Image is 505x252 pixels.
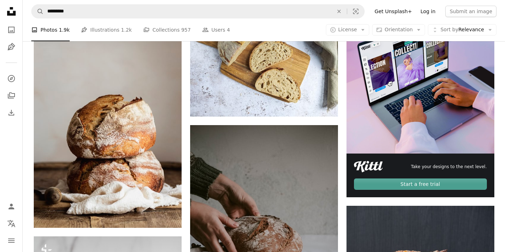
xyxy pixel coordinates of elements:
span: Take your designs to the next level. [411,164,487,170]
img: brown bread on brown wooden chopping board [190,6,338,117]
button: Search Unsplash [32,5,44,18]
button: Visual search [347,5,364,18]
span: License [338,27,357,32]
a: Log in / Sign up [4,199,18,214]
a: Illustrations 1.2k [81,18,132,41]
a: Collections 957 [143,18,191,41]
img: file-1719664968387-83d5a3f4d758image [346,6,494,154]
img: two loaves of bread sitting on top of a wooden table [34,6,182,228]
button: Language [4,216,18,231]
button: Menu [4,234,18,248]
div: Start a free trial [354,178,487,190]
a: two loaves of bread sitting on top of a wooden table [34,113,182,120]
span: Sort by [440,27,458,32]
span: 4 [227,26,230,34]
button: Orientation [372,24,425,36]
a: brown bread on brown wooden chopping board [190,58,338,64]
button: Clear [331,5,347,18]
span: Orientation [385,27,413,32]
a: Log in [416,6,440,17]
span: Relevance [440,26,484,33]
button: License [326,24,370,36]
a: Collections [4,89,18,103]
a: Home — Unsplash [4,4,18,20]
form: Find visuals sitewide [31,4,365,18]
a: Illustrations [4,40,18,54]
button: Submit an image [445,6,496,17]
button: Sort byRelevance [428,24,496,36]
a: Download History [4,106,18,120]
a: Users 4 [202,18,230,41]
img: file-1711049718225-ad48364186d3image [354,161,383,172]
span: 1.2k [121,26,132,34]
a: Photos [4,23,18,37]
a: Get Unsplash+ [370,6,416,17]
a: Explore [4,71,18,86]
a: Take your designs to the next level.Start a free trial [346,6,494,197]
a: person holding brown bread on brown wooden chopping board [190,224,338,231]
span: 957 [181,26,191,34]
